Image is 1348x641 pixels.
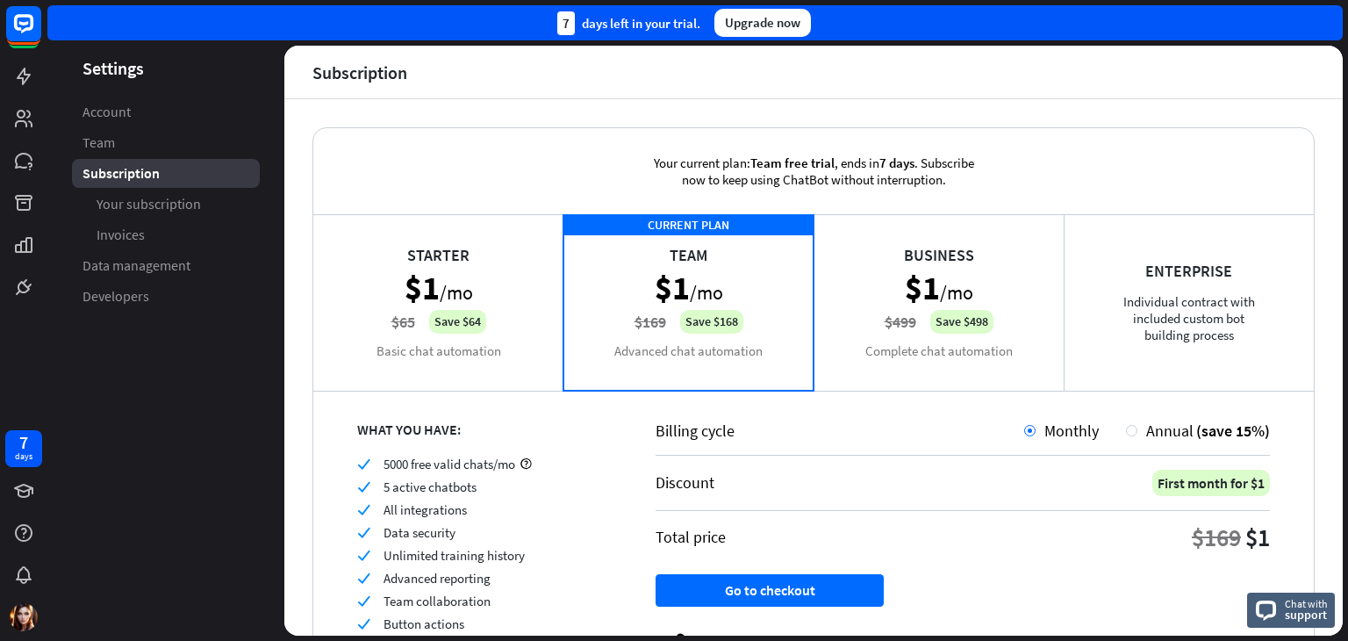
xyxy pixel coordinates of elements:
div: Subscription [312,62,407,83]
span: Team free trial [750,155,835,171]
button: Open LiveChat chat widget [14,7,67,60]
span: 7 days [879,155,914,171]
span: Annual [1146,421,1194,441]
span: Team [82,133,115,152]
span: Chat with [1285,595,1328,612]
div: $169 [1192,522,1241,553]
span: Monthly [1044,421,1099,441]
a: Developers [72,282,260,311]
div: Upgrade now [714,9,811,37]
i: check [357,594,370,608]
span: Data security [384,524,455,541]
div: days [15,450,32,463]
div: Billing cycle [656,421,1024,441]
i: check [357,503,370,516]
i: check [357,617,370,630]
a: Team [72,128,260,157]
span: Subscription [82,164,160,183]
span: Team collaboration [384,593,491,609]
a: 7 days [5,430,42,467]
i: check [357,457,370,471]
div: Discount [656,472,714,493]
div: 7 [19,435,28,450]
a: Account [72,97,260,126]
div: First month for $1 [1152,470,1270,496]
a: Your subscription [72,190,260,219]
span: 5 active chatbots [384,479,477,495]
div: WHAT YOU HAVE: [357,421,612,438]
span: Data management [82,256,190,275]
i: check [357,549,370,562]
span: Invoices [97,226,145,244]
span: Unlimited training history [384,547,525,564]
a: Invoices [72,220,260,249]
span: All integrations [384,501,467,518]
div: $1 [1245,522,1270,553]
span: support [1285,607,1328,623]
div: Total price [656,527,726,547]
span: 5000 free valid chats/mo [384,456,515,472]
span: (save 15%) [1196,421,1270,441]
div: 7 [557,11,575,35]
header: Settings [47,56,284,80]
i: check [357,480,370,493]
i: check [357,572,370,585]
span: Your subscription [97,195,201,213]
span: Developers [82,287,149,306]
button: Go to checkout [656,574,884,607]
div: Your current plan: , ends in . Subscribe now to keep using ChatBot without interruption. [625,128,1002,214]
i: check [357,526,370,539]
a: Data management [72,251,260,280]
span: Account [82,103,131,121]
span: Button actions [384,616,464,632]
span: Advanced reporting [384,570,491,587]
div: days left in your trial. [557,11,700,35]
